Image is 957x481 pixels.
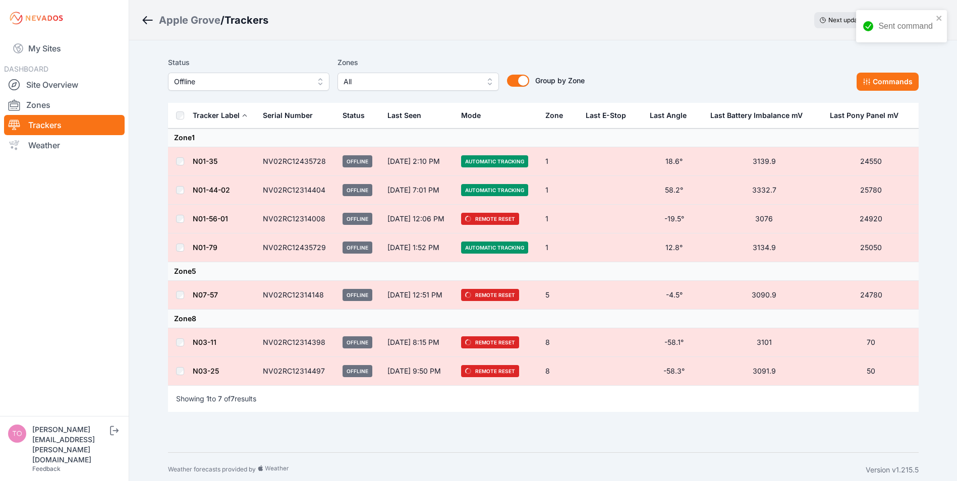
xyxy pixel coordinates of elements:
span: Offline [343,184,372,196]
button: Offline [168,73,329,91]
td: 3101 [704,328,824,357]
td: -4.5° [644,281,704,310]
span: Automatic Tracking [461,184,528,196]
nav: Breadcrumb [141,7,268,33]
a: Feedback [32,465,61,472]
td: NV02RC12314398 [257,328,336,357]
span: DASHBOARD [4,65,48,73]
span: Remote Reset [461,336,519,348]
div: Tracker Label [193,110,240,121]
span: Group by Zone [535,76,585,85]
button: Last Angle [650,103,695,128]
div: Last E-Stop [586,110,626,121]
h3: Trackers [224,13,268,27]
td: 1 [539,233,580,262]
td: NV02RC12314497 [257,357,336,386]
a: N01-56-01 [193,214,228,223]
td: [DATE] 12:06 PM [381,205,455,233]
label: Zones [337,56,499,69]
td: 8 [539,357,580,386]
td: [DATE] 7:01 PM [381,176,455,205]
span: Offline [343,365,372,377]
div: Last Angle [650,110,687,121]
td: Zone 5 [168,262,919,281]
td: 5 [539,281,580,310]
button: All [337,73,499,91]
td: [DATE] 2:10 PM [381,147,455,176]
button: close [936,14,943,22]
td: 18.6° [644,147,704,176]
td: NV02RC12314404 [257,176,336,205]
td: 1 [539,147,580,176]
a: N01-35 [193,157,217,165]
div: Sent command [878,20,933,32]
button: Tracker Label [193,103,248,128]
td: 3134.9 [704,233,824,262]
img: tomasz.barcz@energix-group.com [8,425,26,443]
span: 7 [218,394,222,403]
span: All [344,76,479,88]
td: 58.2° [644,176,704,205]
a: Trackers [4,115,125,135]
td: 3332.7 [704,176,824,205]
td: -58.1° [644,328,704,357]
span: Remote Reset [461,365,519,377]
td: 3091.9 [704,357,824,386]
a: N01-44-02 [193,186,230,194]
div: Last Seen [387,103,449,128]
button: Mode [461,103,489,128]
span: Automatic Tracking [461,155,528,167]
a: N03-11 [193,338,216,346]
div: Serial Number [263,110,313,121]
td: [DATE] 9:50 PM [381,357,455,386]
span: Offline [174,76,309,88]
div: Last Battery Imbalance mV [710,110,803,121]
td: Zone 1 [168,129,919,147]
span: Offline [343,336,372,348]
td: [DATE] 8:15 PM [381,328,455,357]
a: My Sites [4,36,125,61]
span: Offline [343,155,372,167]
span: Offline [343,213,372,225]
div: [PERSON_NAME][EMAIL_ADDRESS][PERSON_NAME][DOMAIN_NAME] [32,425,108,465]
td: NV02RC12435729 [257,233,336,262]
td: 3139.9 [704,147,824,176]
span: Automatic Tracking [461,242,528,254]
span: 1 [206,394,209,403]
td: 1 [539,205,580,233]
button: Status [343,103,373,128]
span: Offline [343,289,372,301]
span: 7 [231,394,235,403]
button: Commands [857,73,919,91]
a: Weather [4,135,125,155]
button: Last Battery Imbalance mV [710,103,811,128]
td: 24780 [824,281,918,310]
td: 25050 [824,233,918,262]
button: Zone [545,103,571,128]
td: -19.5° [644,205,704,233]
td: 70 [824,328,918,357]
label: Status [168,56,329,69]
a: Apple Grove [159,13,220,27]
span: Remote Reset [461,213,519,225]
td: [DATE] 12:51 PM [381,281,455,310]
span: Remote Reset [461,289,519,301]
span: Next update in [828,16,870,24]
button: Serial Number [263,103,321,128]
td: [DATE] 1:52 PM [381,233,455,262]
td: 8 [539,328,580,357]
div: Zone [545,110,563,121]
a: N03-25 [193,367,219,375]
div: Status [343,110,365,121]
td: NV02RC12314148 [257,281,336,310]
td: 3090.9 [704,281,824,310]
span: / [220,13,224,27]
td: 24920 [824,205,918,233]
td: Zone 8 [168,310,919,328]
img: Nevados [8,10,65,26]
span: Offline [343,242,372,254]
div: Weather forecasts provided by [168,465,866,475]
td: NV02RC12435728 [257,147,336,176]
p: Showing to of results [176,394,256,404]
div: Mode [461,110,481,121]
